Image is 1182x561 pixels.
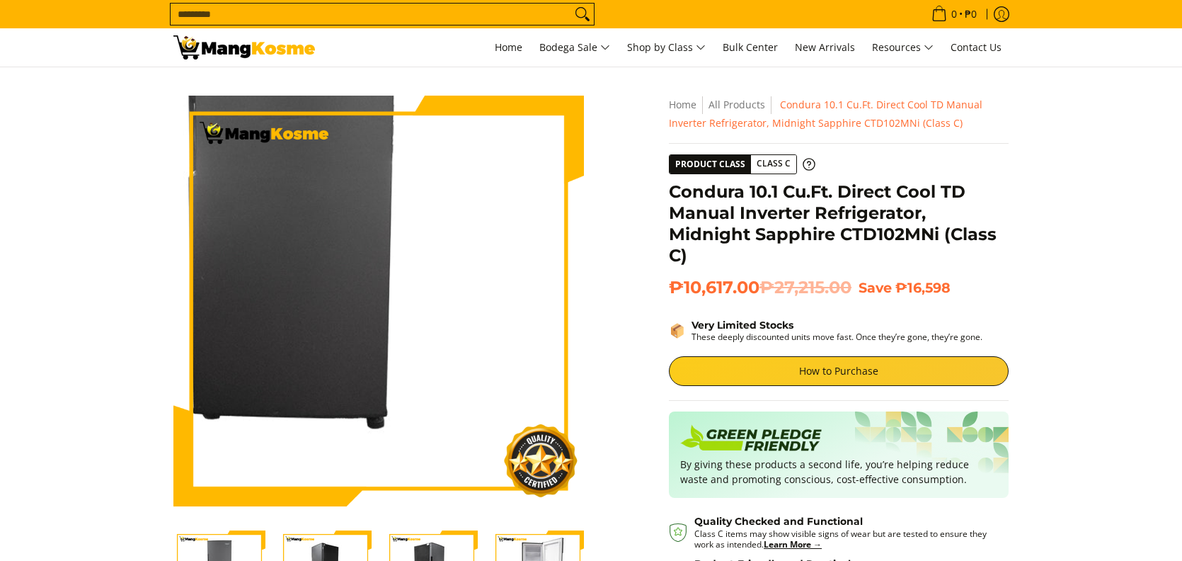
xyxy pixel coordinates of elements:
a: How to Purchase [669,356,1009,386]
a: Bodega Sale [532,28,617,67]
a: Product Class Class C [669,154,815,174]
a: All Products [708,98,765,111]
span: Product Class [670,155,751,174]
a: Home [488,28,529,67]
span: Class C [751,155,796,173]
strong: Very Limited Stocks [692,319,793,331]
span: ₱10,617.00 [669,277,851,298]
a: New Arrivals [788,28,862,67]
img: Condura 10.1 Cu.Ft. Direct Cool TD Manual Inverter Refrigerator, Midnight Sapphire CTD102MNi (Cla... [173,96,584,506]
span: Condura 10.1 Cu.Ft. Direct Cool TD Manual Inverter Refrigerator, Midnight Sapphire CTD102MNi (Cla... [669,98,982,130]
h1: Condura 10.1 Cu.Ft. Direct Cool TD Manual Inverter Refrigerator, Midnight Sapphire CTD102MNi (Cla... [669,181,1009,266]
img: Badge sustainability green pledge friendly [680,423,822,457]
span: Home [495,40,522,54]
a: Learn More → [764,538,822,550]
span: Contact Us [951,40,1002,54]
a: Home [669,98,696,111]
a: Bulk Center [716,28,785,67]
span: Resources [872,39,934,57]
p: Class C items may show visible signs of wear but are tested to ensure they work as intended. [694,528,994,550]
a: Contact Us [943,28,1009,67]
span: Bodega Sale [539,39,610,57]
span: Bulk Center [723,40,778,54]
img: Condura 10.2 Cu.Ft. Direct Cool 2-Door Manual Inverter Ref l Mang Kosme [173,35,315,59]
p: These deeply discounted units move fast. Once they’re gone, they’re gone. [692,331,982,342]
nav: Main Menu [329,28,1009,67]
span: 0 [949,9,959,19]
span: • [927,6,981,22]
span: ₱0 [963,9,979,19]
a: Shop by Class [620,28,713,67]
span: New Arrivals [795,40,855,54]
nav: Breadcrumbs [669,96,1009,132]
strong: Quality Checked and Functional [694,515,863,528]
span: ₱16,598 [895,279,951,296]
span: Shop by Class [627,39,706,57]
a: Resources [865,28,941,67]
button: Search [571,4,594,25]
p: By giving these products a second life, you’re helping reduce waste and promoting conscious, cost... [680,457,997,487]
span: Save [859,279,892,296]
del: ₱27,215.00 [759,277,851,298]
